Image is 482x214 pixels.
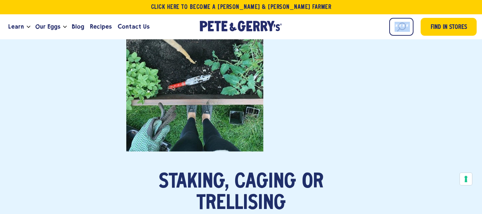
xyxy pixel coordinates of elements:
[72,22,84,31] span: Blog
[35,22,60,31] span: Our Eggs
[27,26,30,28] button: Open the dropdown menu for Learn
[421,18,477,36] a: Find in Stores
[460,173,472,185] button: Your consent preferences for tracking technologies
[5,17,27,36] a: Learn
[63,26,67,28] button: Open the dropdown menu for Our Eggs
[115,17,152,36] a: Contact Us
[389,18,413,36] input: Search
[69,17,87,36] a: Blog
[118,22,149,31] span: Contact Us
[90,22,112,31] span: Recipes
[32,17,63,36] a: Our Eggs
[87,17,115,36] a: Recipes
[431,23,467,33] span: Find in Stores
[8,22,24,31] span: Learn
